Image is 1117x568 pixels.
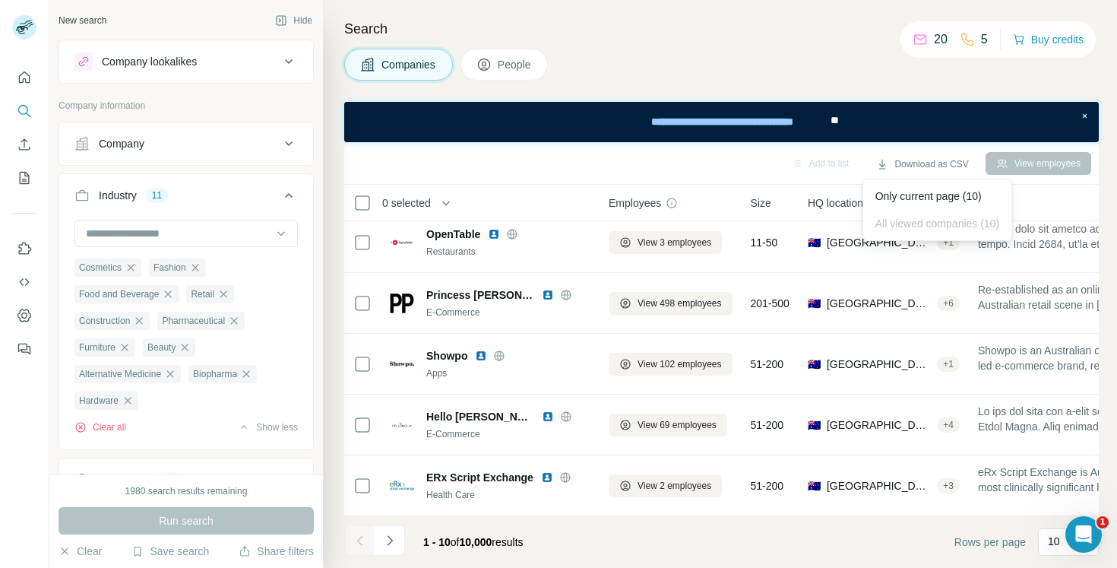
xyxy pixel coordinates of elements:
span: Princess [PERSON_NAME] AUS [426,287,534,303]
img: Logo of Princess Polly AUS [390,291,414,316]
img: Logo of Hello Molly [390,413,414,437]
p: 5 [981,30,988,49]
span: 51-200 [751,417,784,433]
div: Restaurants [426,245,590,259]
span: Hardware [79,394,119,408]
div: + 1 [937,357,960,371]
span: Cosmetics [79,261,122,274]
button: Buy credits [1013,29,1084,50]
span: View 102 employees [638,357,722,371]
button: Enrich CSV [12,131,36,158]
div: Only current page (10) [866,182,1008,210]
img: LinkedIn logo [541,471,553,484]
button: View 102 employees [609,353,733,376]
img: LinkedIn logo [542,411,554,423]
span: Rows per page [954,535,1026,550]
span: View 2 employees [638,479,711,493]
img: LinkedIn logo [488,228,500,240]
span: People [498,57,533,72]
span: 1 - 10 [423,536,451,548]
button: Quick start [12,64,36,91]
div: HQ location [99,472,154,487]
button: Share filters [239,544,314,559]
div: + 6 [937,297,960,310]
button: View 69 employees [609,414,727,436]
span: View 498 employees [638,297,722,310]
span: Pharmaceutical [162,314,225,328]
span: [GEOGRAPHIC_DATA], [GEOGRAPHIC_DATA] [827,478,931,493]
button: View 3 employees [609,231,722,254]
button: Hide [264,9,323,32]
span: Biopharma [193,367,237,381]
span: Hello [PERSON_NAME] [426,409,534,424]
button: Industry11 [59,177,313,220]
div: Company lookalikes [102,54,197,69]
button: Search [12,97,36,125]
button: Use Surfe API [12,268,36,296]
div: Company [99,136,144,151]
span: [GEOGRAPHIC_DATA], [GEOGRAPHIC_DATA] [827,357,931,372]
span: 51-200 [751,478,784,493]
span: Construction [79,314,130,328]
span: [GEOGRAPHIC_DATA] [827,296,931,311]
span: Retail [191,287,214,301]
img: Logo of ERx Script Exchange [390,474,414,498]
div: + 4 [937,418,960,432]
span: View 69 employees [638,418,717,432]
span: 10,000 [460,536,492,548]
span: 51-200 [751,357,784,372]
button: Dashboard [12,302,36,329]
span: 🇦🇺 [808,235,821,250]
span: Fashion [153,261,186,274]
span: [GEOGRAPHIC_DATA], [GEOGRAPHIC_DATA] [827,417,931,433]
button: View 2 employees [609,474,722,497]
span: Employees [609,195,661,211]
button: My lists [12,164,36,192]
span: Showpo [426,348,467,363]
iframe: Banner [344,102,1099,142]
button: Save search [131,544,209,559]
button: Clear all [74,420,126,434]
div: Health Care [426,488,590,502]
span: 201-500 [751,296,789,311]
button: Show less [238,420,298,434]
span: Furniture [79,341,115,354]
div: E-Commerce [426,306,590,319]
div: 1980 search results remaining [125,484,248,498]
span: 0 selected [382,195,431,211]
button: Use Surfe on LinkedIn [12,235,36,262]
img: Logo of Showpo [390,352,414,376]
button: Company [59,125,313,162]
div: 1 [163,473,181,487]
span: Beauty [147,341,176,354]
span: Companies [381,57,437,72]
div: Industry [99,188,137,203]
button: HQ location1 [59,462,313,498]
p: 20 [934,30,948,49]
span: 🇦🇺 [808,296,821,311]
span: 1 [1096,516,1109,528]
span: 🇦🇺 [808,417,821,433]
p: Company information [59,99,314,113]
span: Food and Beverage [79,287,159,301]
iframe: Intercom live chat [1065,516,1102,553]
span: OpenTable [426,227,480,242]
span: 🇦🇺 [808,357,821,372]
span: results [423,536,524,548]
div: New search [59,14,106,27]
div: 11 [146,189,168,202]
img: LinkedIn logo [542,289,554,301]
button: Company lookalikes [59,43,313,80]
button: Clear [59,544,102,559]
span: ERx Script Exchange [426,470,533,485]
span: of [451,536,460,548]
div: + 1 [937,236,960,249]
h4: Search [344,18,1099,40]
span: Size [751,195,771,211]
div: Apps [426,367,590,380]
span: [GEOGRAPHIC_DATA], [GEOGRAPHIC_DATA] [827,235,931,250]
button: Navigate to next page [375,525,405,556]
div: + 3 [937,479,960,493]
